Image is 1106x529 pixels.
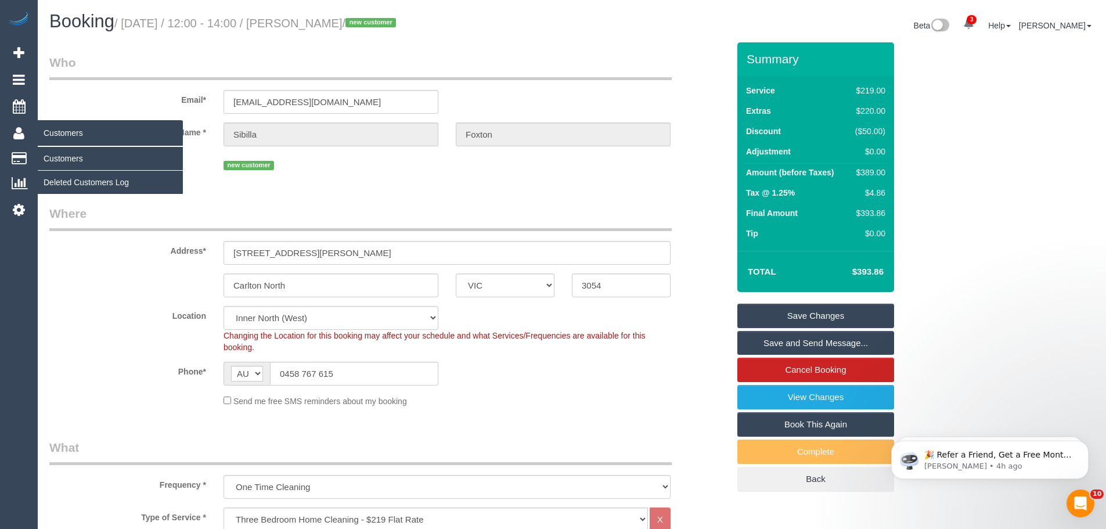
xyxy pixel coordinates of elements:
a: Save Changes [737,304,894,328]
div: $0.00 [851,228,885,239]
div: $393.86 [851,207,885,219]
label: Phone* [41,362,215,377]
span: Booking [49,11,114,31]
img: Automaid Logo [7,12,30,28]
ul: Customers [38,146,183,195]
span: 10 [1090,490,1104,499]
a: Customers [38,147,183,170]
input: Post Code* [572,274,671,297]
iframe: Intercom live chat [1067,490,1094,517]
input: Email* [224,90,438,114]
input: First Name* [224,123,438,146]
label: Adjustment [746,146,791,157]
span: Send me free SMS reminders about my booking [233,397,407,406]
iframe: Intercom notifications message [874,416,1106,498]
label: Address* [41,241,215,257]
div: $0.00 [851,146,885,157]
div: ($50.00) [851,125,885,137]
label: Tax @ 1.25% [746,187,795,199]
label: Email* [41,90,215,106]
div: $219.00 [851,85,885,96]
input: Last Name* [456,123,671,146]
a: Deleted Customers Log [38,171,183,194]
label: Final Amount [746,207,798,219]
legend: What [49,439,672,465]
span: 3 [967,15,977,24]
label: Discount [746,125,781,137]
div: $389.00 [851,167,885,178]
a: Help [988,21,1011,30]
a: Save and Send Message... [737,331,894,355]
label: Location [41,306,215,322]
span: new customer [345,18,396,27]
div: $4.86 [851,187,885,199]
label: Amount (before Taxes) [746,167,834,178]
input: Phone* [270,362,438,386]
strong: Total [748,267,776,276]
div: $220.00 [851,105,885,117]
label: Service [746,85,775,96]
a: Cancel Booking [737,358,894,382]
label: Extras [746,105,771,117]
legend: Where [49,205,672,231]
a: View Changes [737,385,894,409]
a: Book This Again [737,412,894,437]
a: [PERSON_NAME] [1019,21,1091,30]
h4: $393.86 [817,267,884,277]
span: / [343,17,400,30]
img: New interface [930,19,949,34]
a: Back [737,467,894,491]
span: Customers [38,120,183,146]
small: / [DATE] / 12:00 - 14:00 / [PERSON_NAME] [114,17,399,30]
h3: Summary [747,52,888,66]
a: Beta [914,21,950,30]
label: Type of Service * [41,508,215,523]
span: new customer [224,161,274,170]
input: Suburb* [224,274,438,297]
label: Tip [746,228,758,239]
span: Changing the Location for this booking may affect your schedule and what Services/Frequencies are... [224,331,646,352]
label: Frequency * [41,475,215,491]
legend: Who [49,54,672,80]
a: 3 [957,12,980,37]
